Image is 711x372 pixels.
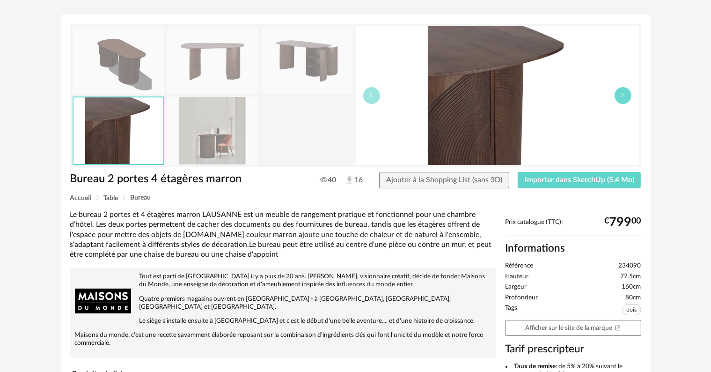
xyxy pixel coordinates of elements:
[619,262,641,270] span: 234090
[623,304,641,315] span: bois
[320,175,336,185] span: 40
[75,317,491,325] p: Le siège s'installe ensuite à [GEOGRAPHIC_DATA] et c'est le début d'une belle aventure.... et d'u...
[167,97,258,164] img: bureau-2-portes-4-etageres-marron-1000-0-21-234090_12.jpg
[506,283,527,291] span: Largeur
[167,27,258,94] img: bureau-2-portes-4-etageres-marron-1000-0-21-234090_4.jpg
[345,175,354,185] img: Téléchargements
[75,273,491,289] p: Tout est parti de [GEOGRAPHIC_DATA] il y a plus de 20 ans. [PERSON_NAME], visionnaire créatif, dé...
[386,176,502,184] span: Ajouter à la Shopping List (sans 3D)
[75,273,131,329] img: brand logo
[621,273,641,281] span: 77.5cm
[514,363,556,370] b: Taux de remise
[506,342,641,356] h3: Tarif prescripteur
[605,219,641,226] div: € 00
[506,218,641,236] div: Prix catalogue (TTC):
[518,172,641,189] button: Importer dans SketchUp (5,4 Mo)
[506,304,518,318] span: Tags
[73,27,164,94] img: thumbnail.png
[73,97,163,164] img: bureau-2-portes-4-etageres-marron-1000-0-21-234090_6.jpg
[506,273,529,281] span: Hauteur
[615,324,621,331] span: Open In New icon
[70,194,641,201] div: Breadcrumb
[75,295,491,311] p: Quatre premiers magasins ouvrent en [GEOGRAPHIC_DATA] - à [GEOGRAPHIC_DATA], [GEOGRAPHIC_DATA], [...
[506,262,534,270] span: Référence
[75,331,491,347] p: Maisons du monde, c'est une recette savamment élaborée reposant sur la combinaison d'ingrédients ...
[131,194,151,201] span: Bureau
[506,294,538,302] span: Profondeur
[345,175,362,186] span: 16
[506,320,641,336] a: Afficher sur le site de la marqueOpen In New icon
[525,176,634,184] span: Importer dans SketchUp (5,4 Mo)
[622,283,641,291] span: 160cm
[609,219,632,226] span: 799
[262,27,352,94] img: bureau-2-portes-4-etageres-marron-1000-0-21-234090_5.jpg
[379,172,509,189] button: Ajouter à la Shopping List (sans 3D)
[506,242,641,255] h2: Informations
[70,195,92,201] span: Accueil
[70,210,496,260] div: Le bureau 2 portes et 4 étagères marron LAUSANNE est un meuble de rangement pratique et fonctionn...
[356,26,639,165] img: bureau-2-portes-4-etageres-marron-1000-0-21-234090_6.jpg
[104,195,118,201] span: Table
[70,172,303,186] h1: Bureau 2 portes 4 étagères marron
[626,294,641,302] span: 80cm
